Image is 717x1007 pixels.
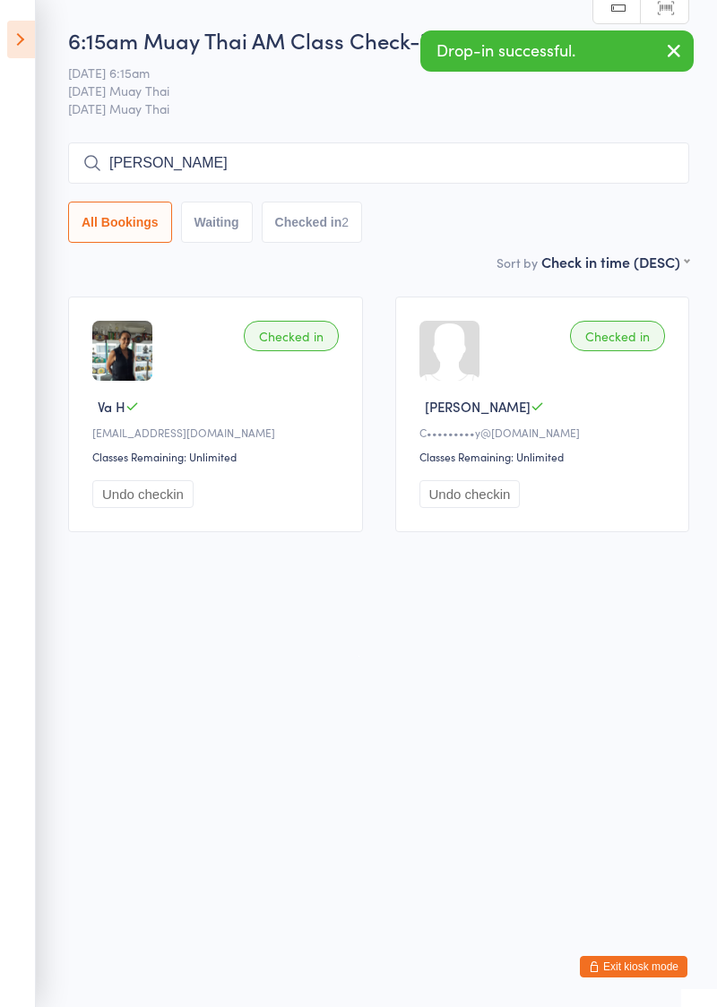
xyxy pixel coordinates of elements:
[244,321,339,351] div: Checked in
[420,30,694,72] div: Drop-in successful.
[570,321,665,351] div: Checked in
[68,202,172,243] button: All Bookings
[419,449,671,464] div: Classes Remaining: Unlimited
[68,142,689,184] input: Search
[92,480,194,508] button: Undo checkin
[92,425,344,440] div: [EMAIL_ADDRESS][DOMAIN_NAME]
[68,82,661,99] span: [DATE] Muay Thai
[68,25,689,55] h2: 6:15am Muay Thai AM Class Check-in
[419,425,671,440] div: C•••••••••y@[DOMAIN_NAME]
[341,215,349,229] div: 2
[92,321,152,381] img: image1704174531.png
[497,254,538,271] label: Sort by
[68,99,689,117] span: [DATE] Muay Thai
[262,202,363,243] button: Checked in2
[68,64,661,82] span: [DATE] 6:15am
[92,449,344,464] div: Classes Remaining: Unlimited
[580,956,687,977] button: Exit kiosk mode
[425,397,531,416] span: [PERSON_NAME]
[419,480,521,508] button: Undo checkin
[541,252,689,271] div: Check in time (DESC)
[98,397,125,416] span: Va H
[181,202,253,243] button: Waiting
